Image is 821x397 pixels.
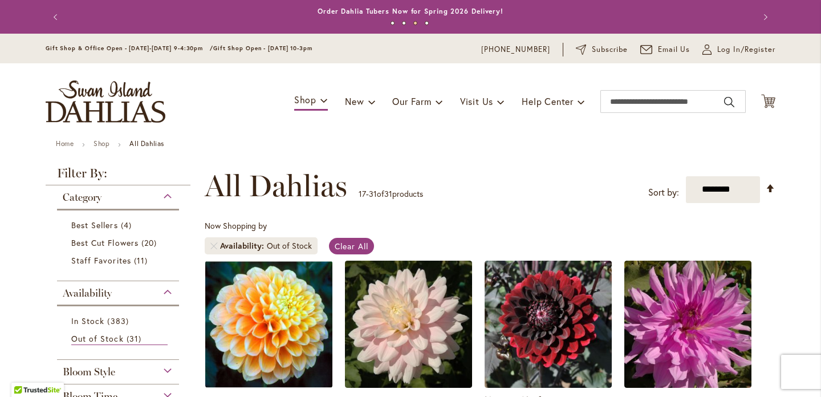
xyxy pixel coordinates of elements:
a: Log In/Register [702,44,775,55]
a: Karma Choc [485,379,612,390]
button: 2 of 4 [402,21,406,25]
span: Gift Shop Open - [DATE] 10-3pm [213,44,312,52]
a: LAVENDER RUFFLES [624,379,751,390]
span: Category [63,191,101,204]
span: Availability [220,240,267,252]
a: Shop [94,139,109,148]
a: Out of Stock 31 [71,333,168,345]
img: Honey Dew [205,261,332,388]
span: Best Cut Flowers [71,237,139,248]
span: In Stock [71,315,104,326]
div: Out of Stock [267,240,312,252]
span: Staff Favorites [71,255,131,266]
img: Karma Choc [485,261,612,388]
span: Out of Stock [71,333,124,344]
span: 17 [359,188,366,199]
span: Help Center [522,95,574,107]
button: Next [753,6,775,29]
img: LAVENDER RUFFLES [624,261,751,388]
strong: Filter By: [46,167,190,185]
span: 383 [107,315,131,327]
a: Clear All [329,238,374,254]
span: Email Us [658,44,690,55]
a: store logo [46,80,165,123]
span: 20 [141,237,160,249]
a: Order Dahlia Tubers Now for Spring 2026 Delivery! [318,7,503,15]
span: Best Sellers [71,220,118,230]
a: Remove Availability Out of Stock [210,242,217,249]
span: 31 [127,333,144,345]
span: Gift Shop & Office Open - [DATE]-[DATE] 9-4:30pm / [46,44,213,52]
label: Sort by: [648,182,679,203]
span: 31 [369,188,377,199]
span: Shop [294,94,316,106]
button: 1 of 4 [391,21,395,25]
a: Staff Favorites [71,254,168,266]
iframe: Launch Accessibility Center [9,357,40,388]
a: [PHONE_NUMBER] [481,44,550,55]
a: Best Cut Flowers [71,237,168,249]
span: Our Farm [392,95,431,107]
button: Previous [46,6,68,29]
img: INNOCENCE [345,261,472,388]
span: Log In/Register [717,44,775,55]
a: In Stock 383 [71,315,168,327]
a: Best Sellers [71,219,168,231]
a: INNOCENCE [345,379,472,390]
span: 31 [384,188,392,199]
span: Visit Us [460,95,493,107]
span: New [345,95,364,107]
a: Email Us [640,44,690,55]
span: 4 [121,219,135,231]
a: Honey Dew [205,379,332,390]
span: Bloom Style [63,366,115,378]
a: Subscribe [576,44,628,55]
strong: All Dahlias [129,139,164,148]
span: All Dahlias [205,169,347,203]
span: Now Shopping by [205,220,267,231]
span: 11 [134,254,151,266]
span: Subscribe [592,44,628,55]
p: - of products [359,185,423,203]
a: Home [56,139,74,148]
span: Clear All [335,241,368,252]
button: 3 of 4 [413,21,417,25]
span: Availability [63,287,112,299]
button: 4 of 4 [425,21,429,25]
